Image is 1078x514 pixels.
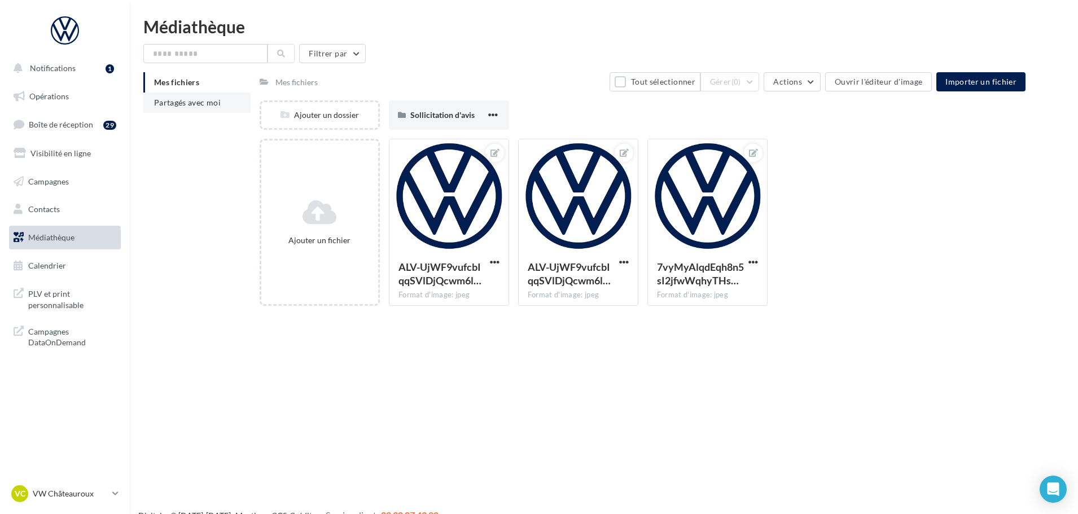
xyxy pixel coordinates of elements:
p: VW Châteauroux [33,488,108,499]
span: Actions [773,77,801,86]
span: 7vyMyAlqdEqh8n5sI2jfwWqhyTHs05Ic-lyIXzZ0UiVe495fljlDJ057z2QnEk22NjB6lo05VeV7mxL4RA=s0 [657,261,744,287]
span: Contacts [28,204,60,214]
a: VC VW Châteauroux [9,483,121,504]
button: Filtrer par [299,44,366,63]
span: Campagnes DataOnDemand [28,324,116,348]
div: Ajouter un dossier [261,109,378,121]
div: 29 [103,121,116,130]
a: Visibilité en ligne [7,142,123,165]
span: PLV et print personnalisable [28,286,116,310]
span: VC [15,488,25,499]
span: Boîte de réception [29,120,93,129]
div: Médiathèque [143,18,1064,35]
div: Open Intercom Messenger [1040,476,1067,503]
button: Notifications 1 [7,56,119,80]
span: Partagés avec moi [154,98,221,107]
span: ALV-UjWF9vufcbIqqSVlDjQcwm6lnkvhrzStOjL46j0ft_U2wuhcRxO5 [528,261,611,287]
span: Opérations [29,91,69,101]
span: Médiathèque [28,232,75,242]
a: Campagnes DataOnDemand [7,319,123,353]
div: Format d'image: jpeg [528,290,629,300]
span: Campagnes [28,176,69,186]
span: Mes fichiers [154,77,199,87]
button: Ouvrir l'éditeur d'image [825,72,932,91]
div: Format d'image: jpeg [657,290,758,300]
a: Boîte de réception29 [7,112,123,137]
div: Mes fichiers [275,77,318,88]
button: Tout sélectionner [610,72,700,91]
div: 1 [106,64,114,73]
span: ALV-UjWF9vufcbIqqSVlDjQcwm6lnkvhrzStOjL46j0ft_U2wuhcRxO5 [398,261,481,287]
span: Visibilité en ligne [30,148,91,158]
span: Importer un fichier [945,77,1016,86]
button: Actions [764,72,820,91]
a: Contacts [7,197,123,221]
span: Notifications [30,63,76,73]
a: PLV et print personnalisable [7,282,123,315]
a: Calendrier [7,254,123,278]
span: (0) [731,77,741,86]
div: Format d'image: jpeg [398,290,499,300]
a: Opérations [7,85,123,108]
span: Calendrier [28,261,66,270]
button: Importer un fichier [936,72,1026,91]
span: Sollicitation d'avis [410,110,475,120]
button: Gérer(0) [700,72,760,91]
div: Ajouter un fichier [266,235,374,246]
a: Campagnes [7,170,123,194]
a: Médiathèque [7,226,123,249]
